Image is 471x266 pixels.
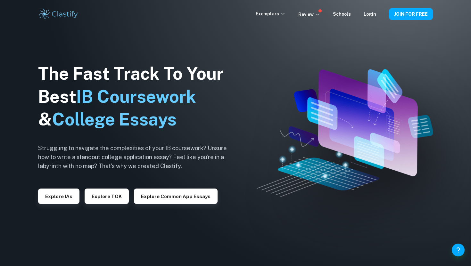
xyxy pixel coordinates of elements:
button: Explore TOK [85,189,129,204]
p: Exemplars [256,10,285,17]
h1: The Fast Track To Your Best & [38,62,237,131]
span: IB Coursework [76,86,196,107]
a: Explore IAs [38,193,79,199]
a: Schools [333,12,351,17]
a: Explore TOK [85,193,129,199]
img: Clastify hero [257,69,434,197]
h6: Struggling to navigate the complexities of your IB coursework? Unsure how to write a standout col... [38,144,237,171]
img: Clastify logo [38,8,79,20]
button: Help and Feedback [452,244,465,256]
a: Explore Common App essays [134,193,218,199]
p: Review [298,11,320,18]
span: College Essays [52,109,177,129]
button: Explore IAs [38,189,79,204]
button: JOIN FOR FREE [389,8,433,20]
a: Login [364,12,376,17]
button: Explore Common App essays [134,189,218,204]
